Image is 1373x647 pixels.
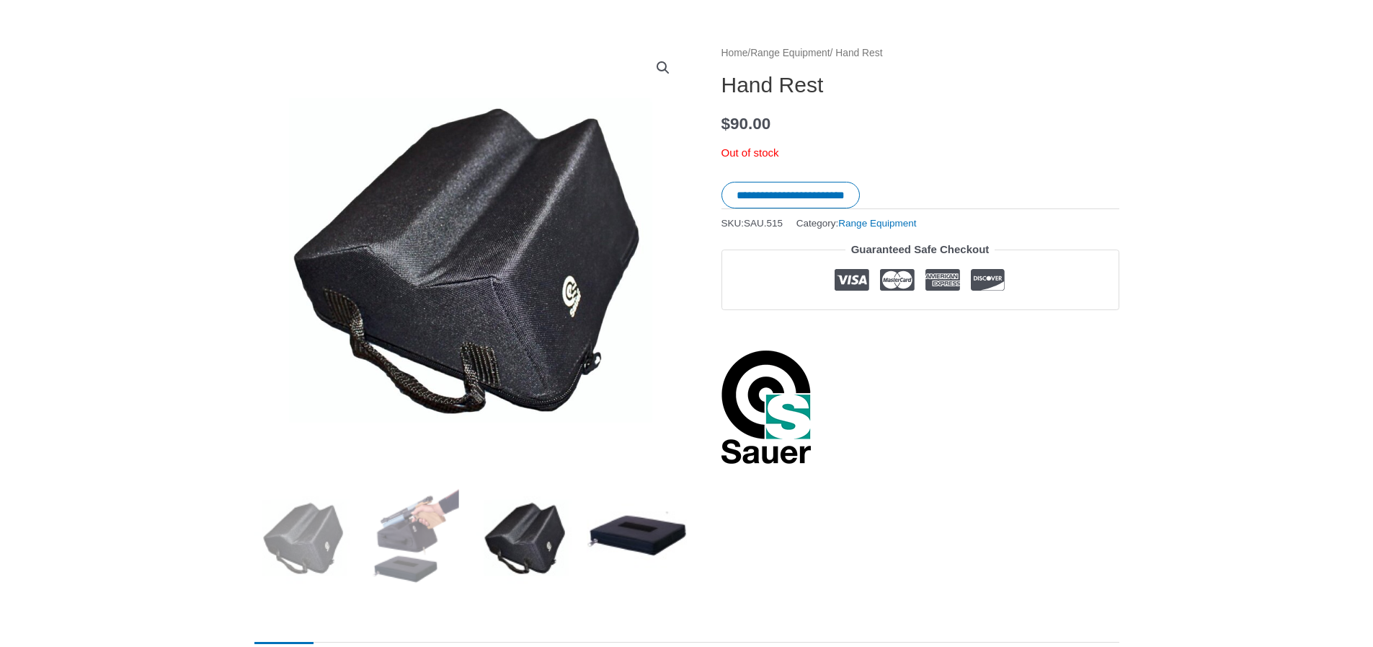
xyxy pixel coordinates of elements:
[254,488,355,588] img: Hand Rest
[721,115,771,133] bdi: 90.00
[721,48,748,58] a: Home
[721,349,812,465] a: Sauer Shooting Sportswear
[587,488,687,588] img: Hand Rest - Image 4
[721,214,783,232] span: SKU:
[838,218,916,229] a: Range Equipment
[721,321,1119,338] iframe: Customer reviews powered by Trustpilot
[650,55,676,81] a: View full-screen image gallery
[744,218,783,229] span: SAU.515
[721,143,1119,163] p: Out of stock
[721,115,731,133] span: $
[796,214,917,232] span: Category:
[721,72,1119,98] h1: Hand Rest
[721,44,1119,63] nav: Breadcrumb
[845,239,995,260] legend: Guaranteed Safe Checkout
[750,48,830,58] a: Range Equipment
[476,488,576,588] img: Hand Rest
[365,488,465,588] img: Pistol and Hand Rest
